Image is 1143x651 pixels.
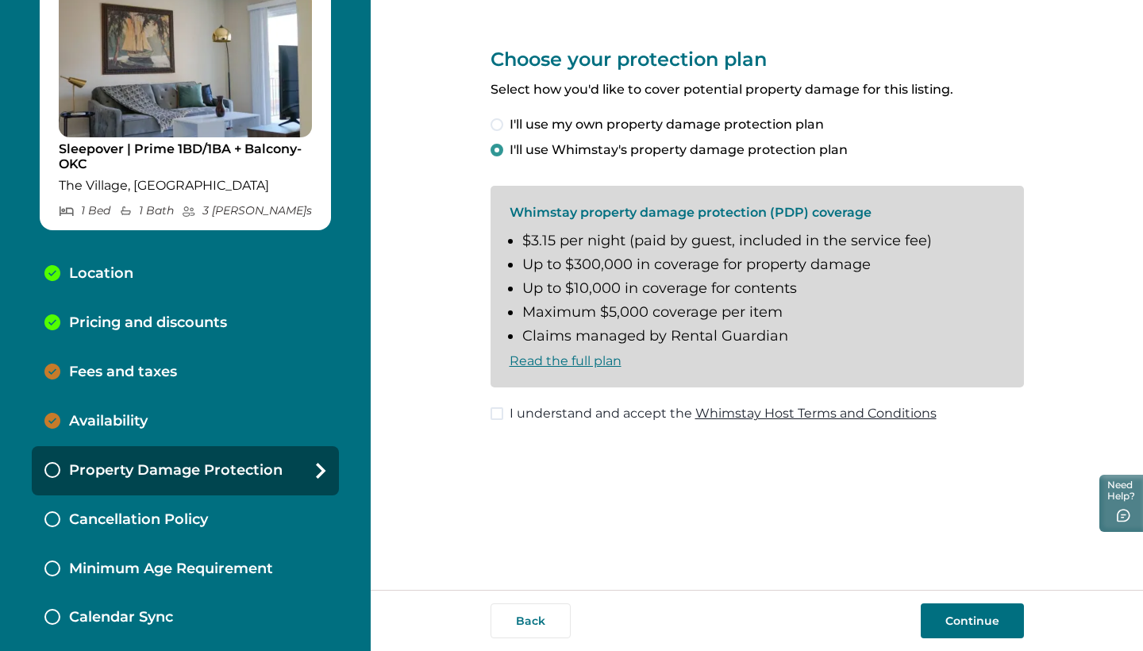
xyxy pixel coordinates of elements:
span: I understand and accept the [510,404,937,423]
button: Back [491,603,571,638]
p: The Village, [GEOGRAPHIC_DATA] [59,178,312,194]
p: Fees and taxes [69,364,177,381]
span: I'll use Whimstay's property damage protection plan [510,141,848,160]
p: Sleepover | Prime 1BD/1BA + Balcony- OKC [59,141,312,172]
p: Choose your protection plan [491,48,1024,71]
a: Whimstay Host Terms and Conditions [695,406,937,421]
span: I'll use my own property damage protection plan [510,115,824,134]
li: Claims managed by Rental Guardian [522,328,1005,345]
button: Continue [921,603,1024,638]
a: Read the full plan [510,353,622,368]
p: Availability [69,413,148,430]
li: Up to $300,000 in coverage for property damage [522,256,1005,274]
li: $3.15 per night (paid by guest, included in the service fee) [522,233,1005,250]
p: Calendar Sync [69,609,173,626]
p: 3 [PERSON_NAME] s [182,204,312,218]
p: 1 Bath [119,204,174,218]
p: Minimum Age Requirement [69,560,273,578]
p: Location [69,265,133,283]
p: Whimstay property damage protection (PDP) coverage [510,205,1005,221]
p: 1 Bed [59,204,110,218]
p: Property Damage Protection [69,462,283,480]
li: Maximum $5,000 coverage per item [522,304,1005,322]
p: Select how you'd like to cover potential property damage for this listing. [491,82,1024,98]
p: Pricing and discounts [69,314,227,332]
li: Up to $10,000 in coverage for contents [522,280,1005,298]
p: Cancellation Policy [69,511,208,529]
